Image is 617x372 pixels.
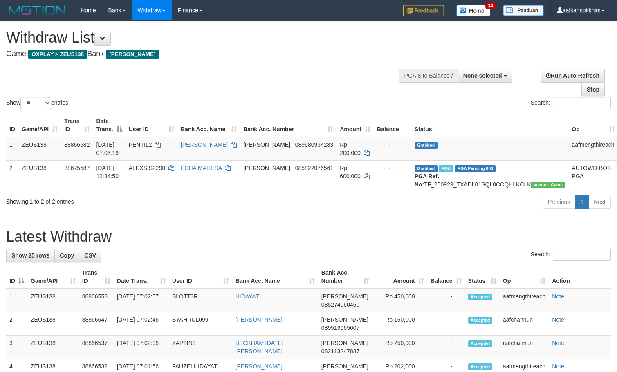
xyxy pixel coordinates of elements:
[18,160,61,192] td: ZEUS138
[321,293,368,300] span: [PERSON_NAME]
[553,249,611,261] input: Search:
[321,363,368,370] span: [PERSON_NAME]
[11,252,49,259] span: Show 25 rows
[28,50,87,59] span: OXPLAY > ZEUS138
[295,165,333,171] span: Copy 085822076561 to clipboard
[79,336,114,359] td: 88866537
[6,160,18,192] td: 2
[468,294,493,300] span: Accepted
[114,265,169,289] th: Date Trans.: activate to sort column ascending
[552,316,564,323] a: Note
[403,5,444,16] img: Feedback.jpg
[6,29,403,46] h1: Withdraw List
[79,249,101,262] a: CSV
[79,289,114,312] td: 88866558
[27,312,79,336] td: ZEUS138
[374,114,411,137] th: Balance
[169,336,232,359] td: ZAPTINE
[6,336,27,359] td: 3
[531,182,565,188] span: Vendor URL: https://trx31.1velocity.biz
[321,340,368,346] span: [PERSON_NAME]
[485,2,496,9] span: 34
[114,289,169,312] td: [DATE] 07:02:57
[531,249,611,261] label: Search:
[6,249,55,262] a: Show 25 rows
[549,265,611,289] th: Action
[169,312,232,336] td: SYAHRUL099
[439,165,453,172] span: Marked by aafpengsreynich
[465,265,500,289] th: Status: activate to sort column ascending
[27,289,79,312] td: ZEUS138
[411,160,569,192] td: TF_250929_TXADL01SQL0CCQHLKCLK
[181,165,222,171] a: ECHA MAHESA
[468,340,493,347] span: Accepted
[54,249,79,262] a: Copy
[126,114,177,137] th: User ID: activate to sort column ascending
[581,83,605,96] a: Stop
[321,348,359,354] span: Copy 082113247887 to clipboard
[6,194,251,206] div: Showing 1 to 2 of 2 entries
[500,312,549,336] td: aafchannun
[240,114,337,137] th: Bank Acc. Number: activate to sort column ascending
[84,252,96,259] span: CSV
[456,5,491,16] img: Button%20Memo.svg
[503,5,544,16] img: panduan.png
[6,114,18,137] th: ID
[60,252,74,259] span: Copy
[64,141,90,148] span: 88866582
[295,141,333,148] span: Copy 089680934283 to clipboard
[318,265,372,289] th: Bank Acc. Number: activate to sort column ascending
[415,173,439,188] b: PGA Ref. No:
[243,165,290,171] span: [PERSON_NAME]
[377,141,408,149] div: - - -
[232,265,318,289] th: Bank Acc. Name: activate to sort column ascending
[372,265,427,289] th: Amount: activate to sort column ascending
[106,50,159,59] span: [PERSON_NAME]
[6,50,403,58] h4: Game: Bank:
[541,69,605,83] a: Run Auto-Refresh
[372,312,427,336] td: Rp 150,000
[79,265,114,289] th: Trans ID: activate to sort column ascending
[411,114,569,137] th: Status
[588,195,611,209] a: Next
[27,265,79,289] th: Game/API: activate to sort column ascending
[6,312,27,336] td: 2
[6,265,27,289] th: ID: activate to sort column descending
[236,316,283,323] a: [PERSON_NAME]
[27,336,79,359] td: ZEUS138
[427,265,465,289] th: Balance: activate to sort column ascending
[575,195,589,209] a: 1
[64,165,90,171] span: 88675587
[399,69,458,83] div: PGA Site Balance /
[169,265,232,289] th: User ID: activate to sort column ascending
[340,165,361,179] span: Rp 600.000
[6,289,27,312] td: 1
[500,289,549,312] td: aafmengthireach
[129,141,152,148] span: PENTIL2
[236,363,283,370] a: [PERSON_NAME]
[531,97,611,109] label: Search:
[236,293,259,300] a: HIDAYAT
[415,142,438,149] span: Grabbed
[18,137,61,161] td: ZEUS138
[372,289,427,312] td: Rp 450,000
[321,316,368,323] span: [PERSON_NAME]
[169,289,232,312] td: SLOTT3R
[96,141,119,156] span: [DATE] 07:03:19
[552,340,564,346] a: Note
[552,293,564,300] a: Note
[468,317,493,324] span: Accepted
[552,363,564,370] a: Note
[500,265,549,289] th: Op: activate to sort column ascending
[6,4,68,16] img: MOTION_logo.png
[236,340,283,354] a: BECKHAM [DATE][PERSON_NAME]
[114,336,169,359] td: [DATE] 07:02:08
[463,72,502,79] span: None selected
[415,165,438,172] span: Grabbed
[427,312,465,336] td: -
[181,141,228,148] a: [PERSON_NAME]
[458,69,512,83] button: None selected
[543,195,575,209] a: Previous
[500,336,549,359] td: aafchannun
[553,97,611,109] input: Search:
